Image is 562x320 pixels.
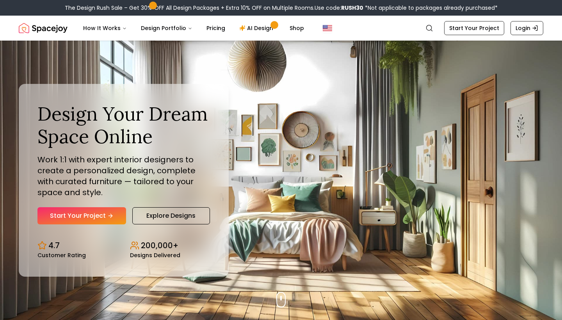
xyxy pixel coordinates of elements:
[132,207,210,224] a: Explore Designs
[37,252,86,258] small: Customer Rating
[19,20,68,36] a: Spacejoy
[233,20,282,36] a: AI Design
[510,21,543,35] a: Login
[363,4,498,12] span: *Not applicable to packages already purchased*
[315,4,363,12] span: Use code:
[37,207,126,224] a: Start Your Project
[341,4,363,12] b: RUSH30
[37,103,210,148] h1: Design Your Dream Space Online
[135,20,199,36] button: Design Portfolio
[283,20,310,36] a: Shop
[141,240,178,251] p: 200,000+
[19,16,543,41] nav: Global
[37,154,210,198] p: Work 1:1 with expert interior designers to create a personalized design, complete with curated fu...
[200,20,231,36] a: Pricing
[19,20,68,36] img: Spacejoy Logo
[48,240,60,251] p: 4.7
[65,4,498,12] div: The Design Rush Sale – Get 30% OFF All Design Packages + Extra 10% OFF on Multiple Rooms.
[77,20,310,36] nav: Main
[130,252,180,258] small: Designs Delivered
[323,23,332,33] img: United States
[77,20,133,36] button: How It Works
[444,21,504,35] a: Start Your Project
[37,234,210,258] div: Design stats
